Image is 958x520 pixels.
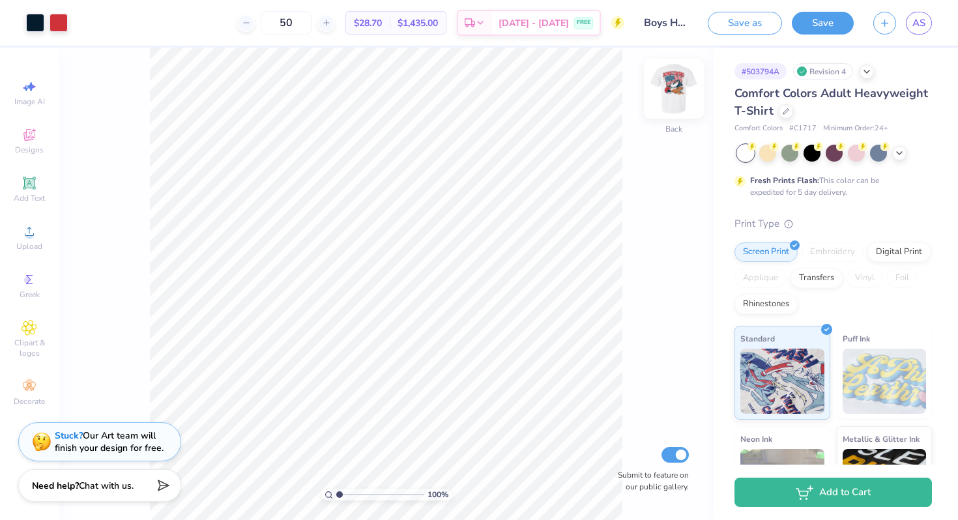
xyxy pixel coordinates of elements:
[843,332,870,345] span: Puff Ink
[7,338,52,358] span: Clipart & logos
[428,489,448,500] span: 100 %
[734,63,787,79] div: # 503794A
[734,85,928,119] span: Comfort Colors Adult Heavyweight T-Shirt
[55,429,83,442] strong: Stuck?
[20,289,40,300] span: Greek
[14,96,45,107] span: Image AI
[14,396,45,407] span: Decorate
[792,12,854,35] button: Save
[577,18,590,27] span: FREE
[734,242,798,262] div: Screen Print
[261,11,312,35] input: – –
[16,241,42,252] span: Upload
[740,449,824,514] img: Neon Ink
[740,349,824,414] img: Standard
[634,10,698,36] input: Untitled Design
[887,268,918,288] div: Foil
[55,429,164,454] div: Our Art team will finish your design for free.
[648,63,700,115] img: Back
[793,63,853,79] div: Revision 4
[499,16,569,30] span: [DATE] - [DATE]
[354,16,382,30] span: $28.70
[734,478,932,507] button: Add to Cart
[734,216,932,231] div: Print Type
[791,268,843,288] div: Transfers
[789,123,817,134] span: # C1717
[740,332,775,345] span: Standard
[867,242,931,262] div: Digital Print
[740,432,772,446] span: Neon Ink
[750,175,910,198] div: This color can be expedited for 5 day delivery.
[611,469,689,493] label: Submit to feature on our public gallery.
[398,16,438,30] span: $1,435.00
[823,123,888,134] span: Minimum Order: 24 +
[843,432,920,446] span: Metallic & Glitter Ink
[734,268,787,288] div: Applique
[708,12,782,35] button: Save as
[79,480,134,492] span: Chat with us.
[843,349,927,414] img: Puff Ink
[906,12,932,35] a: AS
[750,175,819,186] strong: Fresh Prints Flash:
[802,242,864,262] div: Embroidery
[734,295,798,314] div: Rhinestones
[15,145,44,155] span: Designs
[665,123,682,135] div: Back
[847,268,883,288] div: Vinyl
[912,16,925,31] span: AS
[32,480,79,492] strong: Need help?
[843,449,927,514] img: Metallic & Glitter Ink
[734,123,783,134] span: Comfort Colors
[14,193,45,203] span: Add Text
